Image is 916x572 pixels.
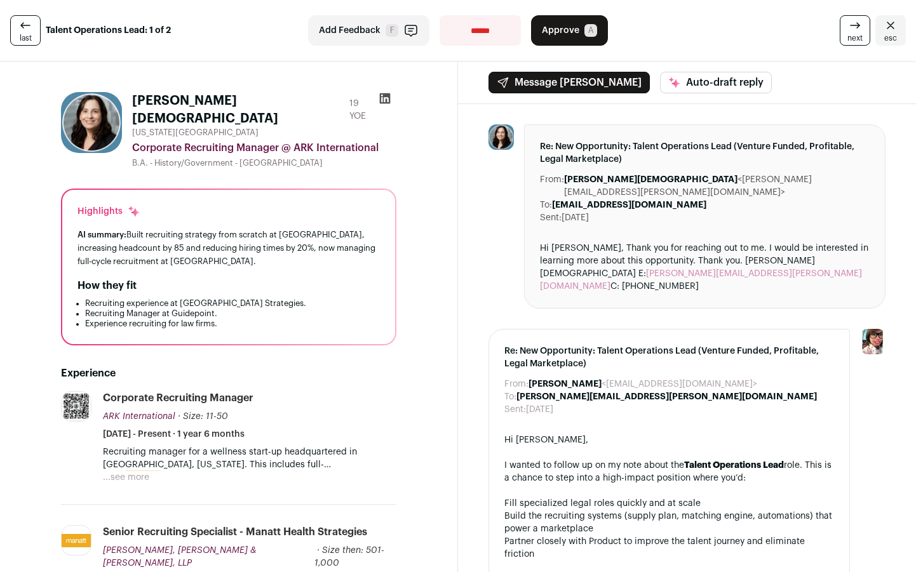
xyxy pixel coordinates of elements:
[103,391,253,405] div: Corporate Recruiting Manager
[20,33,32,43] span: last
[178,412,228,421] span: · Size: 11-50
[132,128,259,138] span: [US_STATE][GEOGRAPHIC_DATA]
[77,278,137,293] h2: How they fit
[540,211,562,224] dt: Sent:
[61,366,396,381] h2: Experience
[132,92,344,128] h1: [PERSON_NAME][DEMOGRAPHIC_DATA]
[349,97,374,123] div: 19 YOE
[540,242,870,293] div: Hi [PERSON_NAME], Thank you for reaching out to me. I would be interested in learning more about ...
[77,230,126,239] span: AI summary:
[875,15,906,46] a: Close
[132,158,396,168] div: B.A. - History/Government - [GEOGRAPHIC_DATA]
[85,319,380,329] li: Experience recruiting for law firms.
[103,446,396,471] p: Recruiting manager for a wellness start-up headquartered in [GEOGRAPHIC_DATA], [US_STATE]. This i...
[504,378,529,390] dt: From:
[62,534,91,548] img: aac9cbc6da1c31d0bbf850430f2e6812c0d7130a6b7420e190b4194a5a8d639b.jpg
[103,525,367,539] div: Senior Recruiting Specialist - Manatt Health Strategies
[504,459,834,484] div: I wanted to follow up on my note about the role. This is a chance to step into a high-impact posi...
[85,298,380,309] li: Recruiting experience at [GEOGRAPHIC_DATA] Strategies.
[840,15,870,46] a: next
[103,412,175,421] span: ARK International
[103,428,245,441] span: [DATE] - Present · 1 year 6 months
[85,309,380,319] li: Recruiting Manager at Guidepoint.
[540,173,564,199] dt: From:
[564,173,870,199] dd: <[PERSON_NAME][EMAIL_ADDRESS][PERSON_NAME][DOMAIN_NAME]>
[504,510,834,535] li: Build the recruiting systems (supply plan, matching engine, automations) that power a marketplace
[308,15,429,46] button: Add Feedback F
[504,434,834,446] div: Hi [PERSON_NAME],
[562,211,589,224] dd: [DATE]
[10,15,41,46] a: last
[103,471,149,484] button: ...see more
[504,403,526,416] dt: Sent:
[61,92,122,153] img: b935e2e2eb3892209de73cd169abb0ee80b749b73ddeab8bbf71d6e8b12c1a5a.jpg
[540,269,862,291] a: [PERSON_NAME][EMAIL_ADDRESS][PERSON_NAME][DOMAIN_NAME]
[847,33,863,43] span: next
[504,535,834,561] li: Partner closely with Product to improve the talent journey and eliminate friction
[540,140,870,166] span: Re: New Opportunity: Talent Operations Lead (Venture Funded, Profitable, Legal Marketplace)
[540,199,552,211] dt: To:
[488,124,514,150] img: b935e2e2eb3892209de73cd169abb0ee80b749b73ddeab8bbf71d6e8b12c1a5a.jpg
[77,205,140,218] div: Highlights
[314,546,384,568] span: · Size then: 501-1,000
[516,392,817,401] b: [PERSON_NAME][EMAIL_ADDRESS][PERSON_NAME][DOMAIN_NAME]
[531,15,608,46] button: Approve A
[860,329,886,354] img: 14759586-medium_jpg
[504,497,834,510] li: Fill specialized legal roles quickly and at scale
[77,228,380,268] div: Built recruiting strategy from scratch at [GEOGRAPHIC_DATA], increasing headcount by 85 and reduc...
[103,546,257,568] span: [PERSON_NAME], [PERSON_NAME] & [PERSON_NAME], LLP
[132,140,396,156] div: Corporate Recruiting Manager @ ARK International
[884,33,897,43] span: esc
[552,201,706,210] b: [EMAIL_ADDRESS][DOMAIN_NAME]
[319,24,381,37] span: Add Feedback
[684,461,784,470] strong: Talent Operations Lead
[584,24,597,37] span: A
[564,175,738,184] b: [PERSON_NAME][DEMOGRAPHIC_DATA]
[542,24,579,37] span: Approve
[504,390,516,403] dt: To:
[46,24,171,37] strong: Talent Operations Lead: 1 of 2
[488,72,650,93] button: Message [PERSON_NAME]
[504,345,834,370] span: Re: New Opportunity: Talent Operations Lead (Venture Funded, Profitable, Legal Marketplace)
[526,403,553,416] dd: [DATE]
[660,72,772,93] button: Auto-draft reply
[386,24,398,37] span: F
[529,380,602,389] b: [PERSON_NAME]
[62,392,91,421] img: 208b6dcf70c7c1beb4667f0beb993257b25e992c071f9bfd9da7d58bfd614bbe
[125,470,161,484] mark: sourcing
[529,378,757,390] dd: <[EMAIL_ADDRESS][DOMAIN_NAME]>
